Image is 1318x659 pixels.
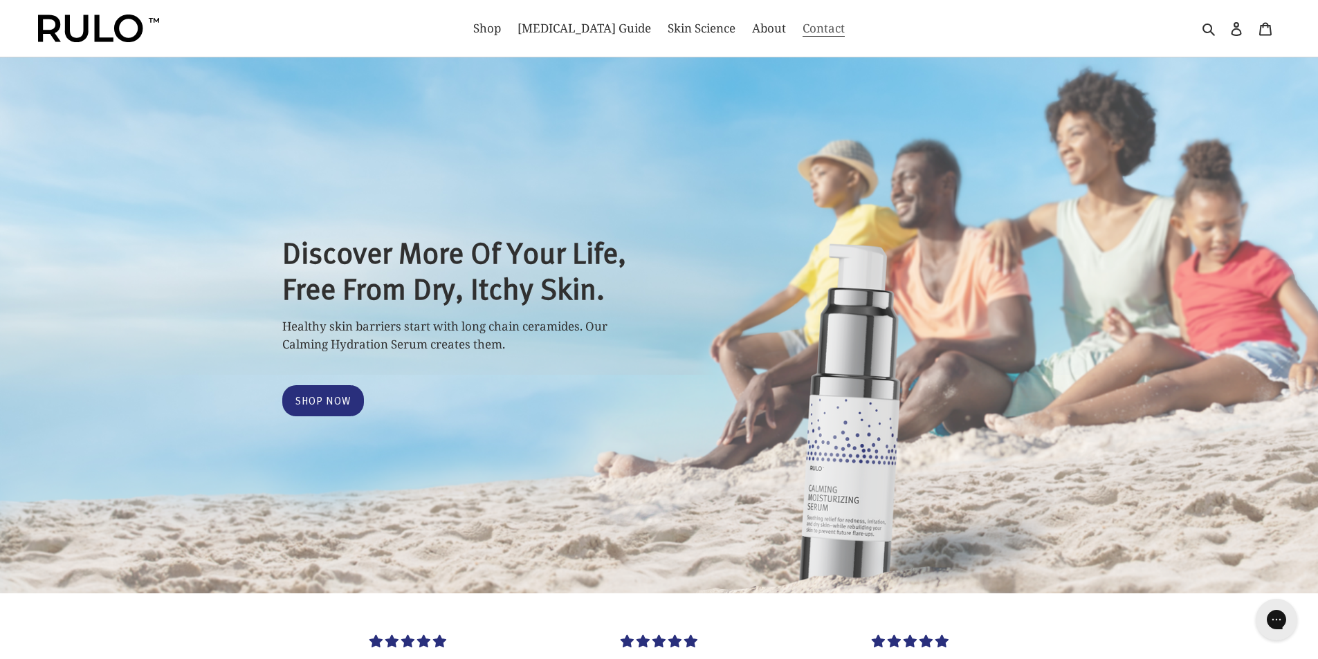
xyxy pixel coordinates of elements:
[282,234,635,305] h2: Discover More Of Your Life, Free From Dry, Itchy Skin.
[796,17,852,39] a: Contact
[872,632,949,649] span: 5.00 stars
[621,632,697,649] span: 5.00 stars
[661,17,742,39] a: Skin Science
[668,20,735,37] span: Skin Science
[803,20,845,37] span: Contact
[282,317,635,353] p: Healthy skin barriers start with long chain ceramides. Our Calming Hydration Serum creates them.
[473,20,501,37] span: Shop
[38,15,159,42] img: Rulo™ Skin
[466,17,508,39] a: Shop
[511,17,658,39] a: [MEDICAL_DATA] Guide
[1249,594,1304,645] iframe: Gorgias live chat messenger
[752,20,786,37] span: About
[745,17,793,39] a: About
[282,385,365,416] a: Shop Now
[369,632,446,649] span: 5.00 stars
[518,20,651,37] span: [MEDICAL_DATA] Guide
